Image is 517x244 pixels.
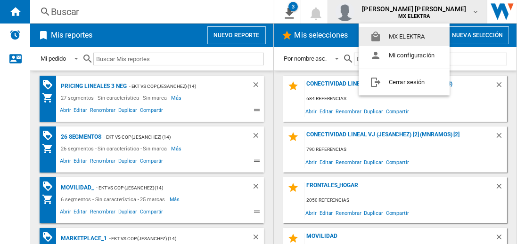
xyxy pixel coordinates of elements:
[359,73,450,92] button: Cerrar sesión
[359,27,450,46] button: MX ELEKTRA
[359,46,450,65] button: Mi configuración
